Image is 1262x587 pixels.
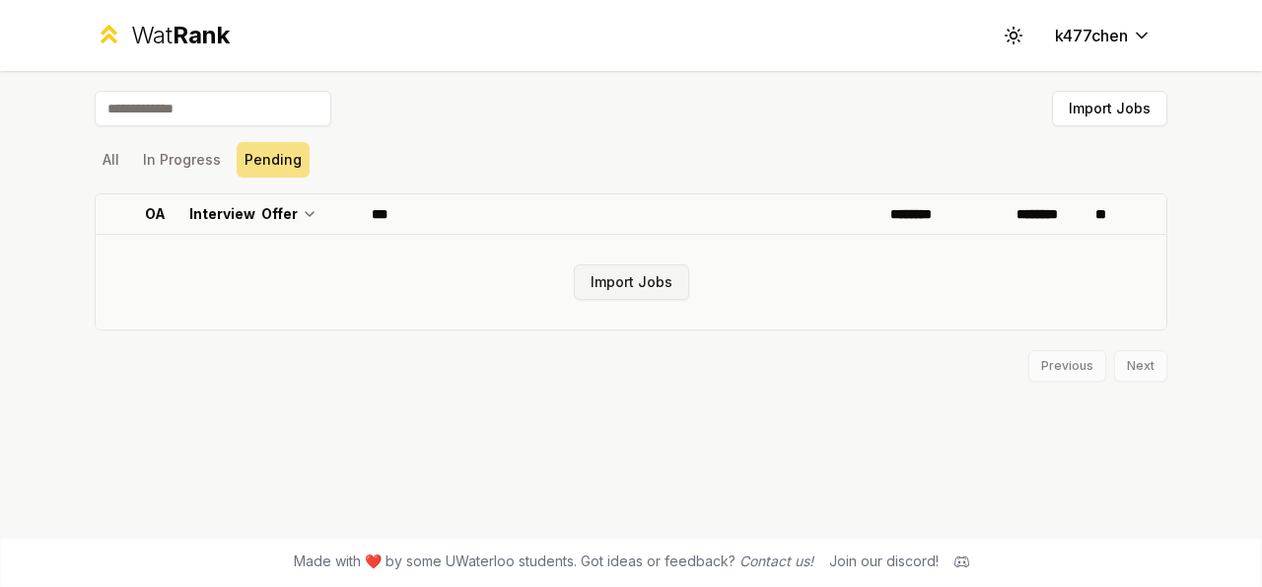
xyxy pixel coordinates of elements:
p: Interview [189,204,255,224]
button: Import Jobs [574,264,689,300]
span: Rank [173,21,230,49]
button: Pending [237,142,310,178]
button: In Progress [135,142,229,178]
button: All [95,142,127,178]
div: Wat [131,20,230,51]
span: Made with ❤️ by some UWaterloo students. Got ideas or feedback? [294,551,813,571]
a: WatRank [95,20,230,51]
span: k477chen [1055,24,1128,47]
p: Offer [261,204,298,224]
button: k477chen [1039,18,1167,53]
button: Import Jobs [1052,91,1167,126]
div: Join our discord! [829,551,939,571]
p: OA [145,204,166,224]
a: Contact us! [739,552,813,569]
